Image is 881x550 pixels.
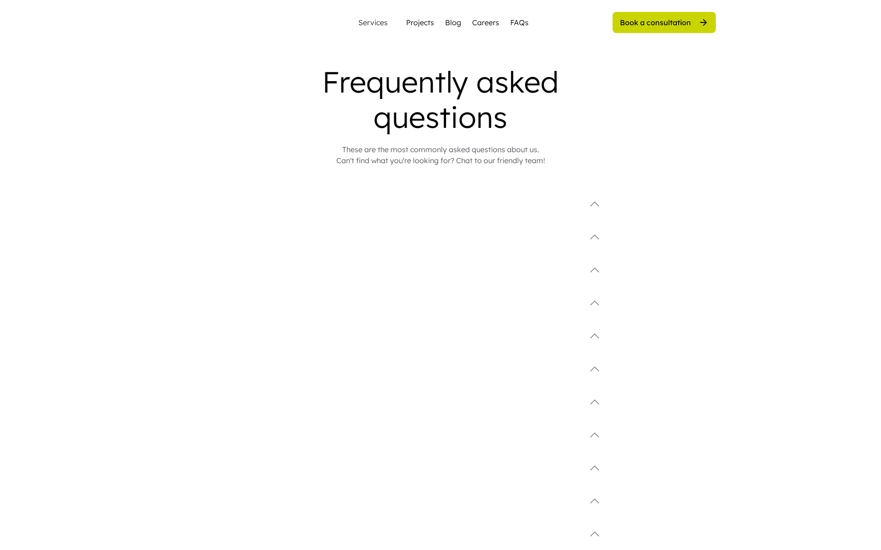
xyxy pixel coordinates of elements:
a: Blog [445,17,461,28]
div: Book a consultation [620,17,691,27]
div: Services [355,19,391,26]
div: These are the most commonly asked questions about us. Can't find what you're looking for? Chat to... [336,144,545,166]
a: Projects [406,17,434,28]
a: FAQs [510,17,529,28]
img: yH5BAEAAAAALAAAAAABAAEAAAIBRAA7 [165,11,268,34]
a: Careers [472,17,499,28]
div: Frequently asked questions [257,64,624,135]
